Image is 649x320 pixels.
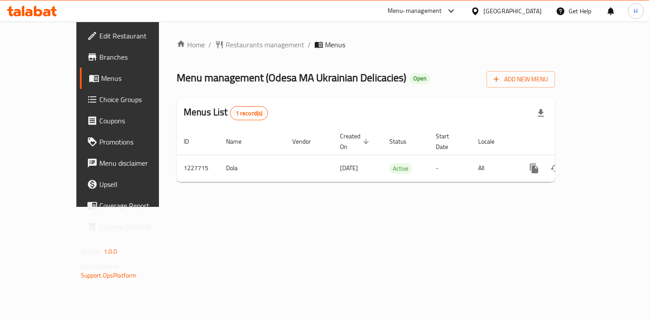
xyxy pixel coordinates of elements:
a: Menus [80,68,185,89]
a: Upsell [80,174,185,195]
a: Promotions [80,131,185,152]
div: Total records count [230,106,268,120]
span: Active [389,164,412,174]
a: Restaurants management [215,39,304,50]
span: Version: [81,246,102,257]
div: Open [410,73,430,84]
span: Add New Menu [494,74,548,85]
span: ID [184,136,200,147]
a: Branches [80,46,185,68]
button: Add New Menu [487,71,555,88]
span: Menu disclaimer [99,158,177,168]
span: Branches [99,52,177,62]
table: enhanced table [177,128,615,182]
a: Coverage Report [80,195,185,216]
span: Created On [340,131,372,152]
button: Change Status [545,158,566,179]
span: Promotions [99,137,177,147]
div: [GEOGRAPHIC_DATA] [483,6,542,16]
td: Dola [219,155,285,182]
span: Get support on: [81,261,121,272]
span: Grocery Checklist [99,221,177,232]
li: / [308,39,311,50]
span: Locale [478,136,506,147]
td: 1227715 [177,155,219,182]
span: Restaurants management [226,39,304,50]
a: Edit Restaurant [80,25,185,46]
a: Choice Groups [80,89,185,110]
span: Vendor [292,136,322,147]
td: - [429,155,471,182]
span: Choice Groups [99,94,177,105]
span: Start Date [436,131,460,152]
a: Home [177,39,205,50]
nav: breadcrumb [177,39,555,50]
span: Coverage Report [99,200,177,211]
span: Menus [325,39,345,50]
span: [DATE] [340,162,358,174]
span: Open [410,75,430,82]
span: Coupons [99,115,177,126]
span: Menu management ( Odesa MA Ukrainian Delicacies ) [177,68,406,88]
span: Status [389,136,418,147]
a: Menu disclaimer [80,152,185,174]
a: Coupons [80,110,185,131]
li: / [208,39,211,50]
button: more [524,158,545,179]
a: Grocery Checklist [80,216,185,237]
span: Edit Restaurant [99,30,177,41]
h2: Menus List [184,106,268,120]
div: Menu-management [388,6,442,16]
th: Actions [517,128,615,155]
span: 1.0.0 [104,246,117,257]
span: Upsell [99,179,177,190]
span: Menus [101,73,177,84]
div: Export file [530,103,551,124]
span: 1 record(s) [230,109,268,118]
span: H [634,6,638,16]
span: Name [226,136,253,147]
a: Support.OpsPlatform [81,270,137,281]
td: All [471,155,517,182]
